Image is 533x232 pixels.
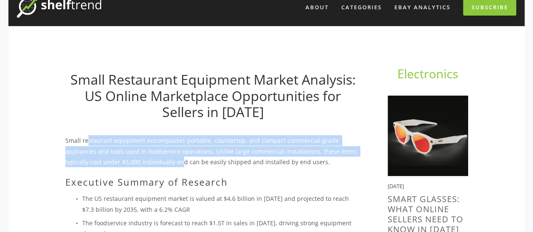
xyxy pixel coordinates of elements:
[82,193,361,214] p: The US restaurant equipment market is valued at $4.6 billion in [DATE] and projected to reach $7....
[336,0,387,14] div: Categories
[397,65,458,82] a: Electronics
[388,182,404,190] time: [DATE]
[70,70,356,121] a: Small Restaurant Equipment Market Analysis: US Online Marketplace Opportunities for Sellers in [D...
[389,0,456,14] a: eBay Analytics
[300,0,334,14] a: About
[65,135,361,167] p: Small restaurant equipment encompasses portable, countertop, and compact commercial-grade applian...
[65,176,361,187] h2: Executive Summary of Research
[388,96,468,176] img: Smart Glasses: What Online Sellers Need to Know in 2025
